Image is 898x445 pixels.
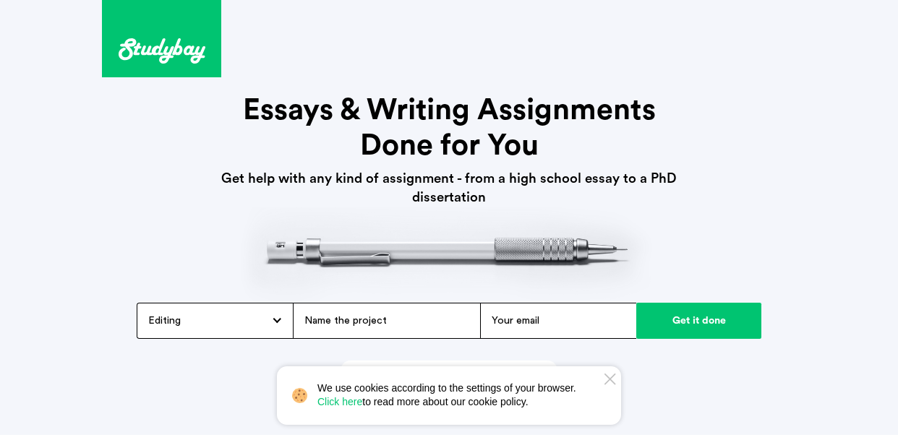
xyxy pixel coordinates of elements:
[148,314,181,327] span: Editing
[119,38,205,64] img: logo.svg
[317,395,362,410] a: Click here
[636,303,761,339] input: Get it done
[189,170,709,208] h3: Get help with any kind of assignment - from a high school essay to a PhD dissertation
[241,207,657,302] img: header-pict.png
[317,381,586,410] span: We use cookies according to the settings of your browser. to read more about our cookie policy.
[341,360,557,381] a: % I have promocode
[293,303,480,339] input: Name the project
[480,303,636,339] input: Your email
[205,93,693,164] h1: Essays & Writing Assignments Done for You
